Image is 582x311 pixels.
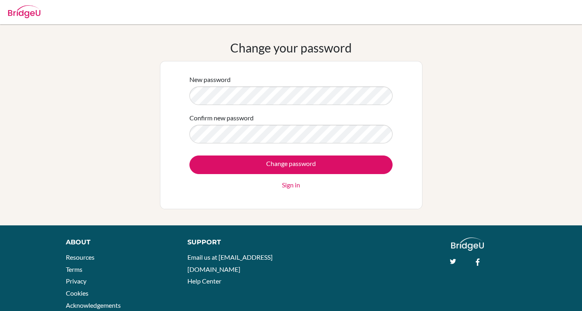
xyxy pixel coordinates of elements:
[189,113,254,123] label: Confirm new password
[66,237,169,247] div: About
[189,155,393,174] input: Change password
[189,75,231,84] label: New password
[66,289,88,297] a: Cookies
[451,237,484,251] img: logo_white@2x-f4f0deed5e89b7ecb1c2cc34c3e3d731f90f0f143d5ea2071677605dd97b5244.png
[187,253,273,273] a: Email us at [EMAIL_ADDRESS][DOMAIN_NAME]
[66,301,121,309] a: Acknowledgements
[187,277,221,285] a: Help Center
[66,253,95,261] a: Resources
[66,277,86,285] a: Privacy
[187,237,283,247] div: Support
[66,265,82,273] a: Terms
[8,5,40,18] img: Bridge-U
[282,180,300,190] a: Sign in
[230,40,352,55] h1: Change your password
